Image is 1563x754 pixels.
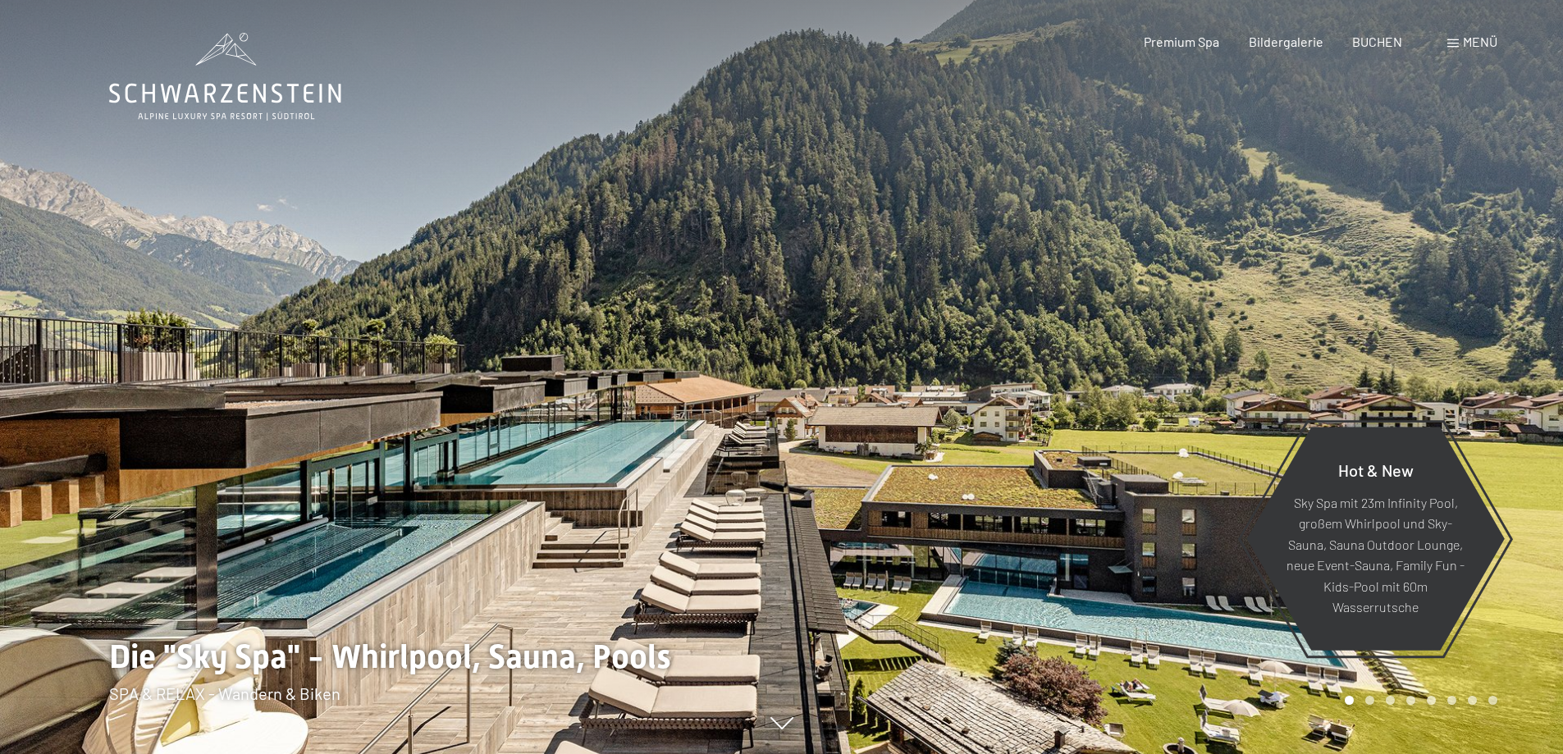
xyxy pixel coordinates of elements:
span: Hot & New [1338,459,1414,479]
div: Carousel Page 5 [1427,696,1436,705]
div: Carousel Page 1 (Current Slide) [1345,696,1354,705]
div: Carousel Page 3 [1386,696,1395,705]
a: Hot & New Sky Spa mit 23m Infinity Pool, großem Whirlpool und Sky-Sauna, Sauna Outdoor Lounge, ne... [1245,426,1506,651]
div: Carousel Page 6 [1447,696,1456,705]
div: Carousel Page 4 [1406,696,1415,705]
a: BUCHEN [1352,34,1402,49]
div: Carousel Pagination [1339,696,1497,705]
p: Sky Spa mit 23m Infinity Pool, großem Whirlpool und Sky-Sauna, Sauna Outdoor Lounge, neue Event-S... [1287,491,1465,618]
a: Premium Spa [1144,34,1219,49]
a: Bildergalerie [1249,34,1323,49]
span: Menü [1463,34,1497,49]
div: Carousel Page 2 [1365,696,1374,705]
div: Carousel Page 7 [1468,696,1477,705]
div: Carousel Page 8 [1488,696,1497,705]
